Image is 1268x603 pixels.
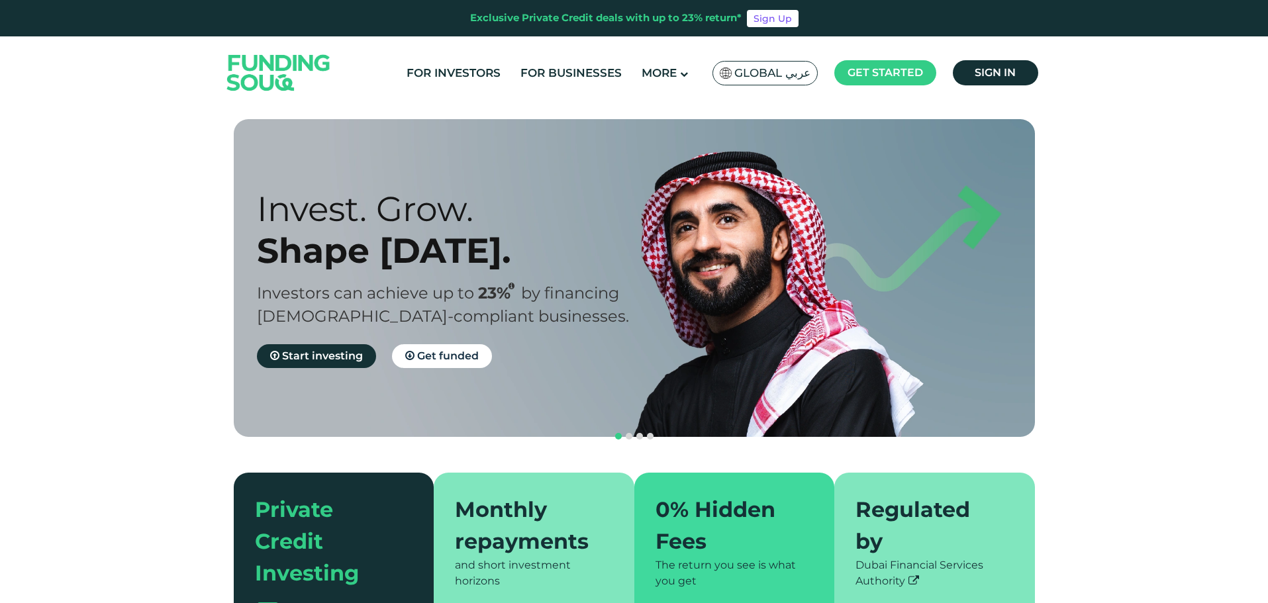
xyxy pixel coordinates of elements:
div: The return you see is what you get [656,557,814,589]
div: Regulated by [855,494,998,557]
a: Sign in [953,60,1038,85]
span: Sign in [975,66,1016,79]
div: and short investment horizons [455,557,613,589]
i: 23% IRR (expected) ~ 15% Net yield (expected) [509,283,514,290]
div: Invest. Grow. [257,188,658,230]
a: For Investors [403,62,504,84]
div: 0% Hidden Fees [656,494,798,557]
div: Shape [DATE]. [257,230,658,271]
img: Logo [214,39,344,106]
div: Exclusive Private Credit deals with up to 23% return* [470,11,742,26]
button: navigation [645,431,656,441]
button: navigation [613,431,624,441]
span: Get funded [417,349,479,362]
div: Private Credit Investing [255,494,397,589]
a: For Businesses [517,62,625,84]
span: More [642,66,677,79]
div: Dubai Financial Services Authority [855,557,1014,589]
img: SA Flag [720,68,732,79]
button: navigation [634,431,645,441]
a: Start investing [257,344,376,368]
a: Sign Up [747,10,799,27]
span: Start investing [282,349,363,362]
span: Get started [848,66,923,79]
div: Monthly repayments [455,494,597,557]
span: Investors can achieve up to [257,283,474,302]
span: Global عربي [734,66,810,81]
span: 23% [478,283,521,302]
button: navigation [624,431,634,441]
a: Get funded [392,344,492,368]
